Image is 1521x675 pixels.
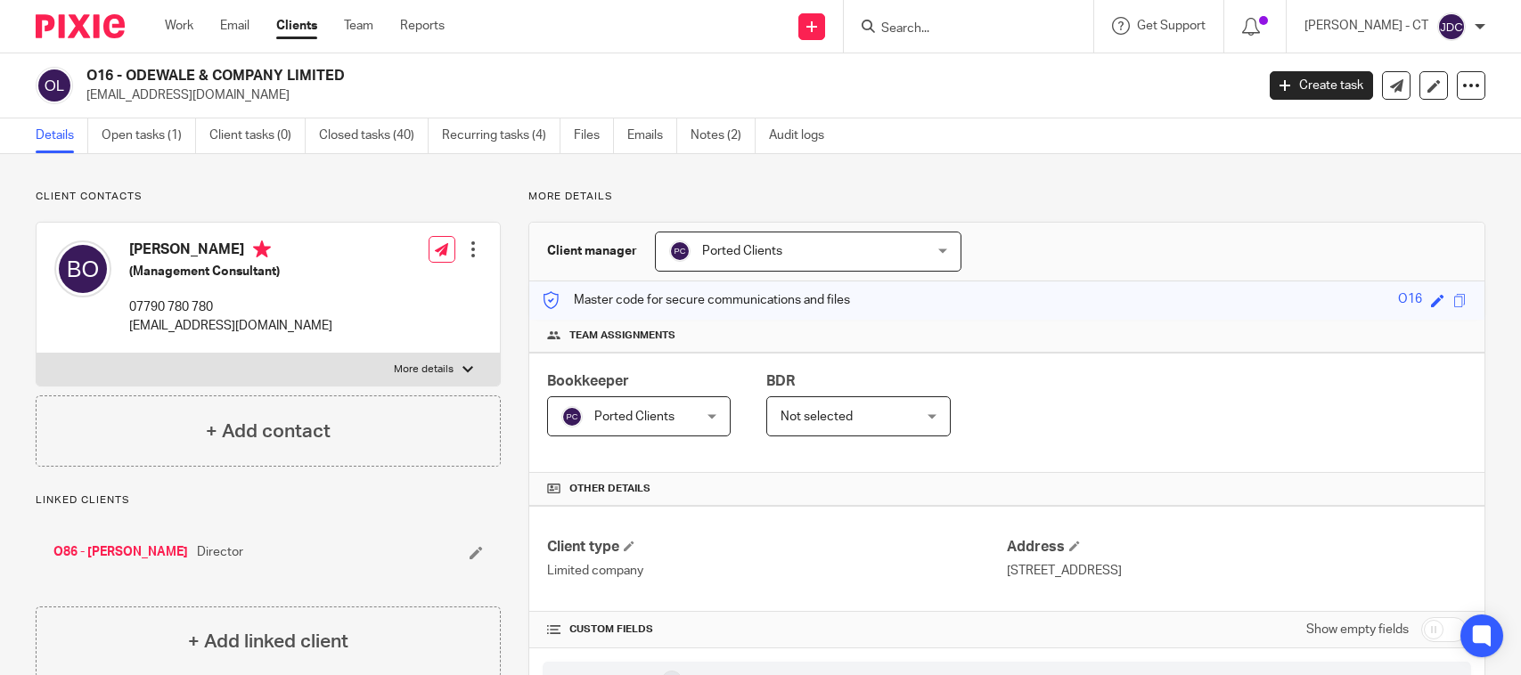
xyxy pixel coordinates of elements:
[1306,621,1409,638] label: Show empty fields
[691,118,756,153] a: Notes (2)
[1007,562,1467,580] p: [STREET_ADDRESS]
[36,493,501,508] p: Linked clients
[879,21,1040,37] input: Search
[1398,290,1422,311] div: O16
[276,17,317,35] a: Clients
[36,67,73,104] img: svg%3E
[188,628,348,655] h4: + Add linked client
[53,543,188,561] a: O86 - [PERSON_NAME]
[627,118,677,153] a: Emails
[129,298,332,316] p: 07790 780 780
[209,118,306,153] a: Client tasks (0)
[561,406,583,427] img: svg%3E
[86,86,1243,104] p: [EMAIL_ADDRESS][DOMAIN_NAME]
[129,317,332,335] p: [EMAIL_ADDRESS][DOMAIN_NAME]
[165,17,193,35] a: Work
[36,118,88,153] a: Details
[547,622,1007,637] h4: CUSTOM FIELDS
[400,17,445,35] a: Reports
[1007,538,1467,557] h4: Address
[702,245,782,257] span: Ported Clients
[129,240,332,263] h4: [PERSON_NAME]
[319,118,429,153] a: Closed tasks (40)
[102,118,196,153] a: Open tasks (1)
[769,118,838,153] a: Audit logs
[1437,12,1466,41] img: svg%3E
[543,291,850,309] p: Master code for secure communications and files
[197,543,243,561] span: Director
[547,538,1007,557] h4: Client type
[781,411,853,423] span: Not selected
[86,67,1011,85] h2: O16 - ODEWALE & COMPANY LIMITED
[1304,17,1428,35] p: [PERSON_NAME] - CT
[206,418,331,445] h4: + Add contact
[574,118,614,153] a: Files
[594,411,675,423] span: Ported Clients
[569,329,675,343] span: Team assignments
[129,263,332,281] h5: (Management Consultant)
[394,362,454,377] p: More details
[1270,71,1373,100] a: Create task
[669,240,691,262] img: svg%3E
[547,242,637,260] h3: Client manager
[547,374,629,388] span: Bookkeeper
[766,374,795,388] span: BDR
[547,562,1007,580] p: Limited company
[220,17,249,35] a: Email
[36,14,125,38] img: Pixie
[54,240,111,297] img: svg%3E
[344,17,373,35] a: Team
[36,190,501,204] p: Client contacts
[1137,20,1206,32] span: Get Support
[253,240,271,258] i: Primary
[569,482,650,496] span: Other details
[442,118,560,153] a: Recurring tasks (4)
[528,190,1485,204] p: More details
